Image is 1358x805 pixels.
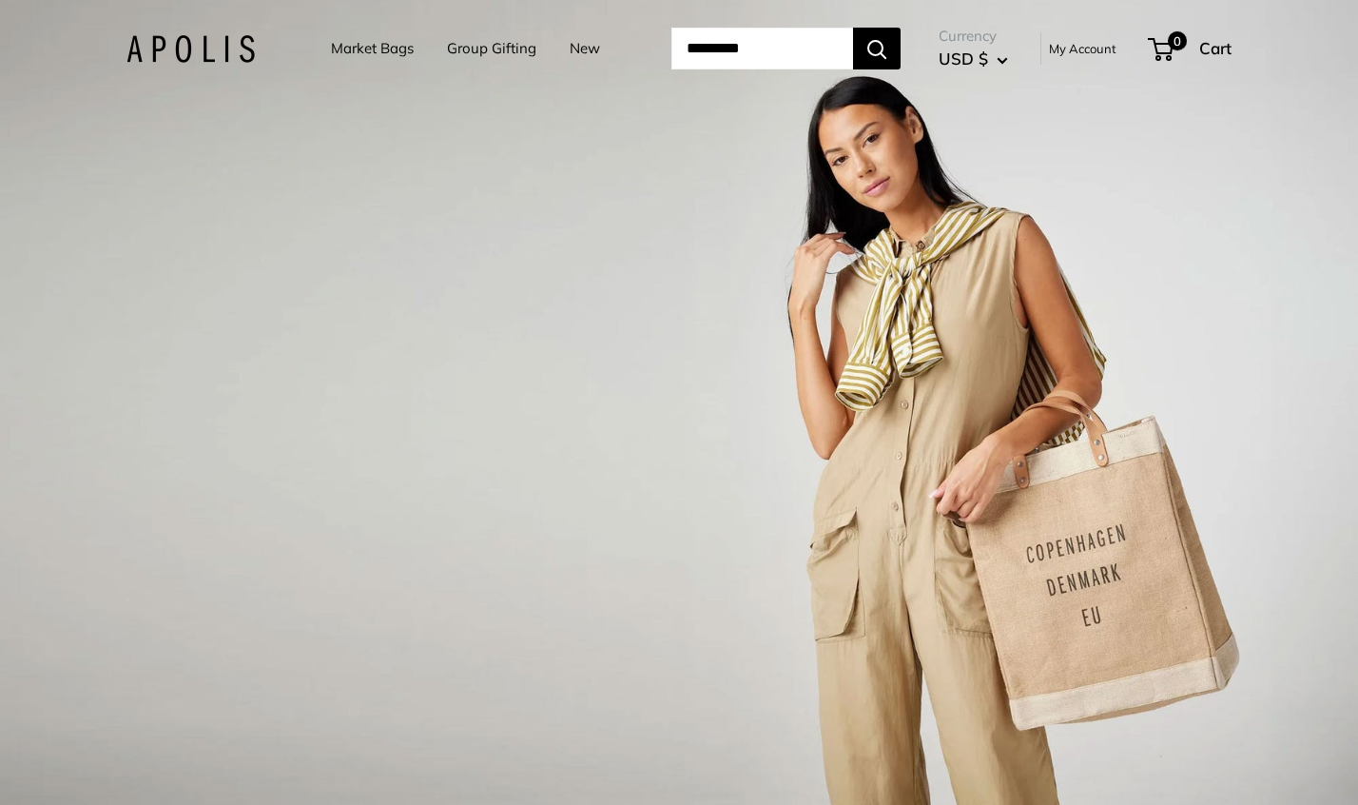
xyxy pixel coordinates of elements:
[1199,38,1232,58] span: Cart
[570,35,600,62] a: New
[1150,33,1232,64] a: 0 Cart
[1049,37,1116,60] a: My Account
[939,23,1008,49] span: Currency
[671,28,853,69] input: Search...
[939,49,988,69] span: USD $
[331,35,414,62] a: Market Bags
[853,28,901,69] button: Search
[447,35,536,62] a: Group Gifting
[126,35,255,63] img: Apolis
[939,44,1008,74] button: USD $
[1168,31,1187,50] span: 0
